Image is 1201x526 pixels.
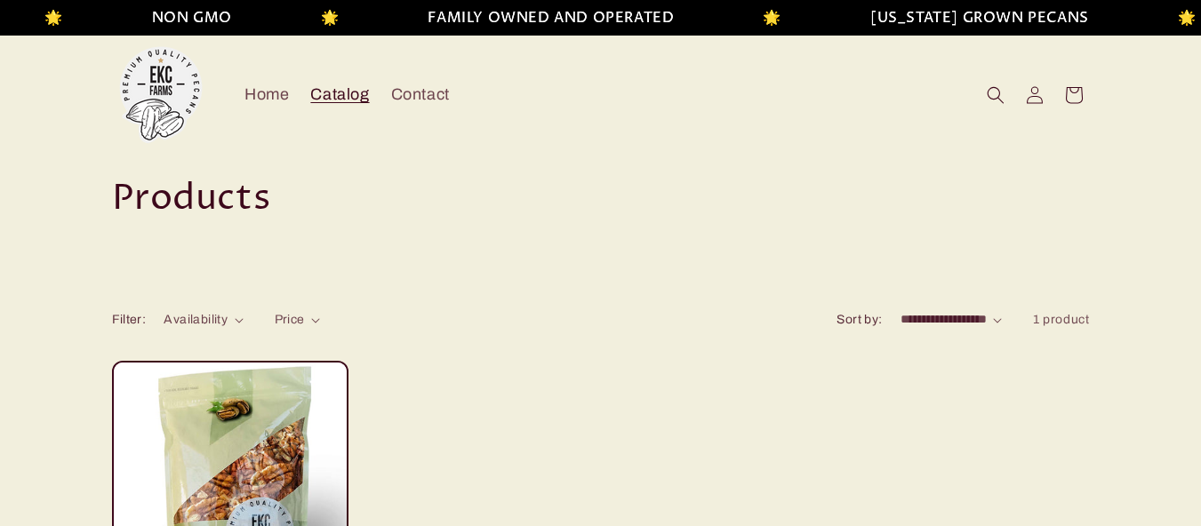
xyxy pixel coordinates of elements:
summary: Availability (0 selected) [164,310,243,329]
span: Availability [164,313,228,326]
summary: Search [976,76,1015,115]
h1: Products [112,176,1090,222]
h2: Filter: [112,310,147,329]
img: EKC Pecans [112,46,210,144]
span: Price [275,313,305,326]
li: NON GMO [404,5,484,31]
li: 🌟 [573,5,592,31]
span: Contact [391,84,450,105]
li: 🌟 [297,5,316,31]
a: EKC Pecans [105,39,216,150]
a: Home [234,74,300,116]
li: 🌟 [1016,5,1035,31]
li: FAMILY OWNED AND OPERATED [681,5,927,31]
a: Catalog [300,74,380,116]
summary: Price [275,310,321,329]
span: Home [244,84,289,105]
span: 1 product [1033,313,1089,326]
a: Contact [380,74,460,116]
label: Sort by: [837,313,882,326]
span: Catalog [310,84,369,105]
